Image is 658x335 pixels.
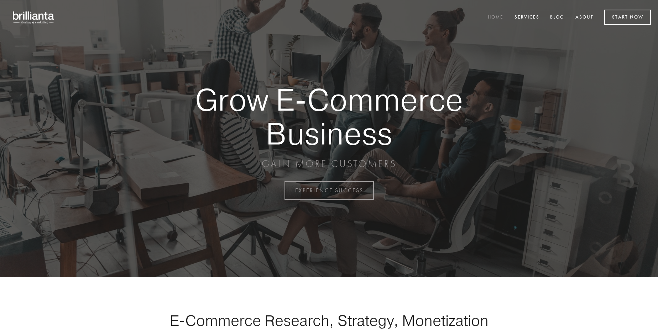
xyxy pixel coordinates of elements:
a: About [571,12,598,24]
a: Home [483,12,508,24]
strong: Grow E-Commerce Business [170,83,488,150]
h1: E-Commerce Research, Strategy, Monetization [147,311,511,329]
a: Services [510,12,544,24]
a: Blog [545,12,569,24]
a: Start Now [604,10,651,25]
a: EXPERIENCE SUCCESS [284,181,374,200]
p: GAIN MORE CUSTOMERS [170,157,488,170]
img: brillianta - research, strategy, marketing [7,7,61,28]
